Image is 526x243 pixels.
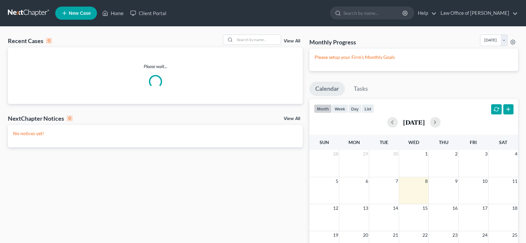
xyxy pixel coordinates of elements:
[332,150,339,158] span: 28
[408,139,419,145] span: Wed
[512,177,518,185] span: 11
[67,115,73,121] div: 0
[392,204,399,212] span: 14
[332,104,348,113] button: week
[348,82,374,96] a: Tasks
[392,150,399,158] span: 30
[454,150,458,158] span: 2
[309,38,356,46] h3: Monthly Progress
[415,7,437,19] a: Help
[422,231,428,239] span: 22
[314,104,332,113] button: month
[362,104,374,113] button: list
[514,150,518,158] span: 4
[482,231,488,239] span: 24
[8,37,52,45] div: Recent Cases
[362,204,369,212] span: 13
[365,177,369,185] span: 6
[332,204,339,212] span: 12
[380,139,388,145] span: Tue
[484,150,488,158] span: 3
[309,82,345,96] a: Calendar
[8,63,303,70] p: Please wait...
[454,177,458,185] span: 9
[235,35,281,44] input: Search by name...
[437,7,518,19] a: Law Office of [PERSON_NAME]
[452,231,458,239] span: 23
[424,177,428,185] span: 8
[403,119,425,126] h2: [DATE]
[284,39,300,43] a: View All
[348,139,360,145] span: Mon
[482,177,488,185] span: 10
[392,231,399,239] span: 21
[284,116,300,121] a: View All
[482,204,488,212] span: 17
[424,150,428,158] span: 1
[8,114,73,122] div: NextChapter Notices
[470,139,477,145] span: Fri
[99,7,127,19] a: Home
[452,204,458,212] span: 16
[127,7,170,19] a: Client Portal
[315,54,513,61] p: Please setup your Firm's Monthly Goals
[512,204,518,212] span: 18
[320,139,329,145] span: Sun
[512,231,518,239] span: 25
[46,38,52,44] div: 0
[362,150,369,158] span: 29
[439,139,448,145] span: Thu
[499,139,507,145] span: Sat
[69,11,91,16] span: New Case
[395,177,399,185] span: 7
[422,204,428,212] span: 15
[335,177,339,185] span: 5
[13,130,298,137] p: No notices yet!
[343,7,403,19] input: Search by name...
[348,104,362,113] button: day
[362,231,369,239] span: 20
[332,231,339,239] span: 19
